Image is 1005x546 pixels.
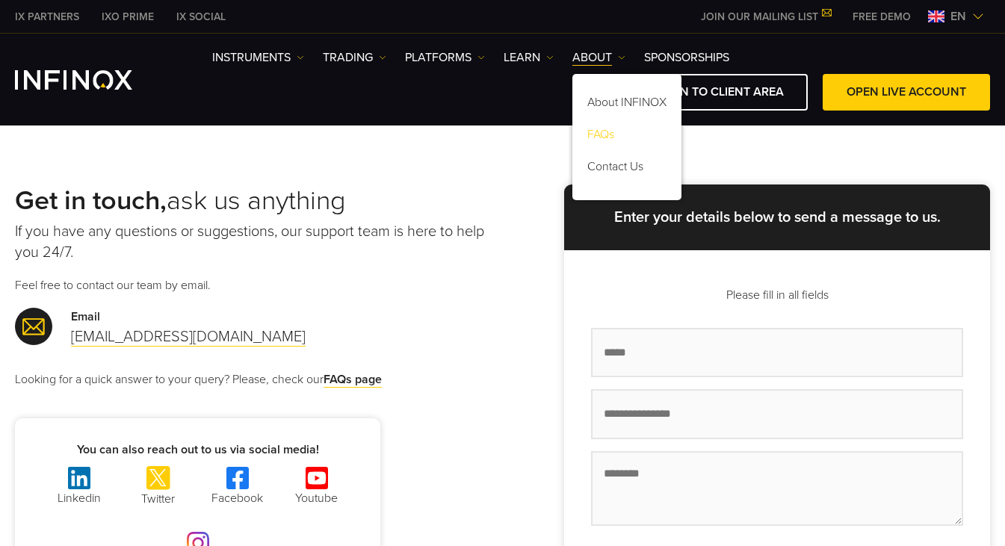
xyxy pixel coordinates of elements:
[77,442,319,457] strong: You can also reach out to us via social media!
[572,153,681,185] a: Contact Us
[944,7,972,25] span: en
[4,9,90,25] a: INFINOX
[690,10,841,23] a: JOIN OUR MAILING LIST
[71,328,306,347] a: [EMAIL_ADDRESS][DOMAIN_NAME]
[15,370,503,388] p: Looking for a quick answer to your query? Please, check our
[165,9,237,25] a: INFINOX
[644,49,729,66] a: SPONSORSHIPS
[324,372,382,388] a: FAQs page
[405,49,485,66] a: PLATFORMS
[572,121,681,153] a: FAQs
[630,74,808,111] a: LOGIN TO CLIENT AREA
[42,489,117,507] p: Linkedin
[614,208,941,226] strong: Enter your details below to send a message to us.
[823,74,990,111] a: OPEN LIVE ACCOUNT
[572,89,681,121] a: About INFINOX
[15,184,503,217] h2: ask us anything
[279,489,354,507] p: Youtube
[15,184,167,217] strong: Get in touch,
[15,70,167,90] a: INFINOX Logo
[121,490,196,508] p: Twitter
[15,221,503,263] p: If you have any questions or suggestions, our support team is here to help you 24/7.
[71,309,100,324] strong: Email
[212,49,304,66] a: Instruments
[323,49,386,66] a: TRADING
[90,9,165,25] a: INFINOX
[15,276,503,294] p: Feel free to contact our team by email.
[841,9,922,25] a: INFINOX MENU
[504,49,554,66] a: Learn
[200,489,275,507] p: Facebook
[572,49,625,66] a: ABOUT
[591,286,963,304] p: Please fill in all fields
